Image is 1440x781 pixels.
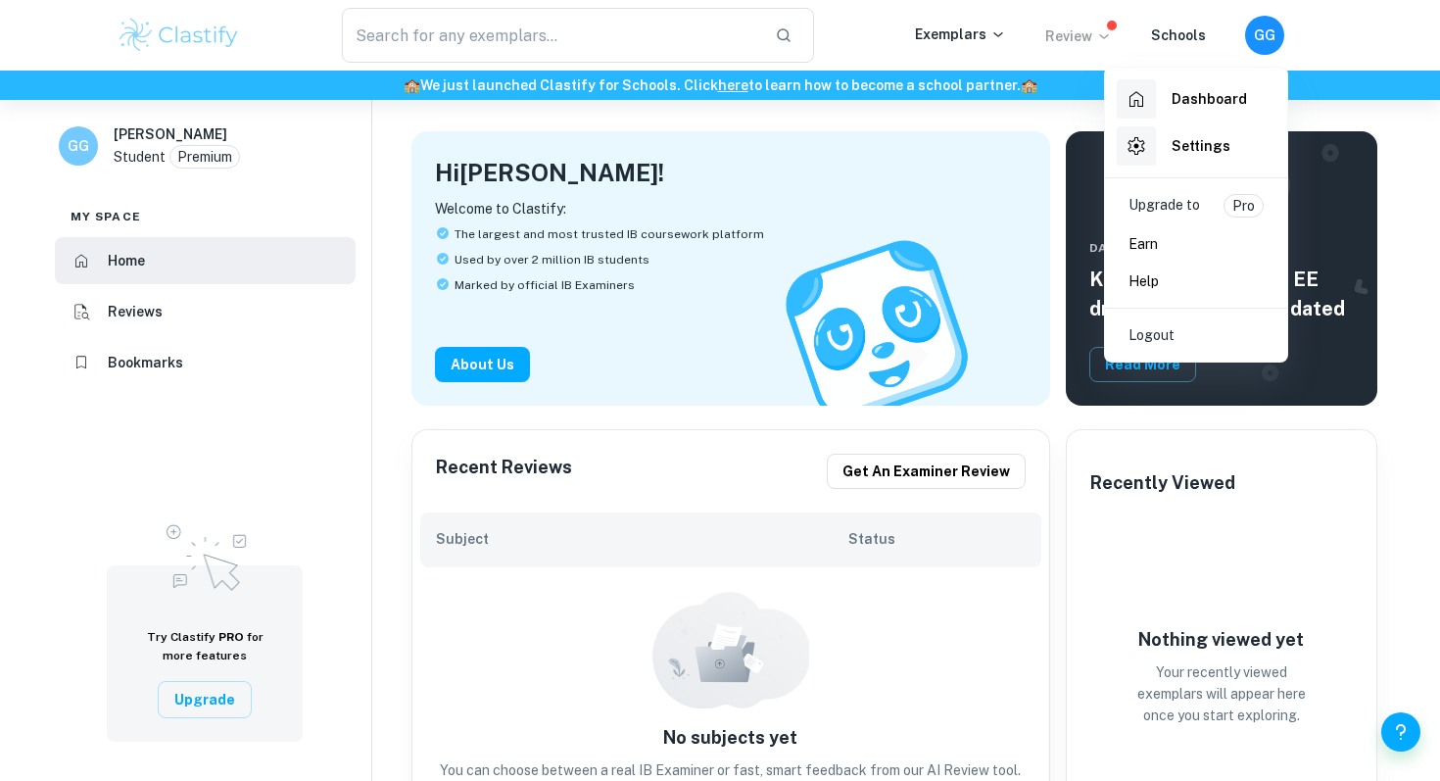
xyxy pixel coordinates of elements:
p: Earn [1128,233,1158,255]
h6: Dashboard [1172,88,1247,110]
a: Settings [1113,122,1279,170]
h6: Settings [1172,135,1230,157]
p: Upgrade to [1128,194,1200,218]
a: Help [1113,263,1279,300]
a: Earn [1113,225,1279,263]
p: Help [1128,270,1159,292]
a: Dashboard [1113,75,1279,122]
p: Pro [1231,195,1256,217]
p: Logout [1128,324,1175,346]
